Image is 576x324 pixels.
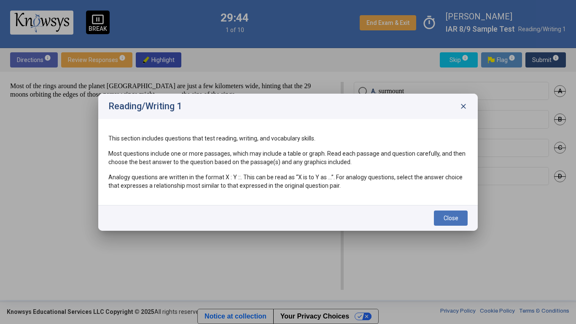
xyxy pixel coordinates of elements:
button: Close [434,211,468,226]
p: This section includes questions that test reading, writing, and vocabulary skills. [108,134,468,143]
h2: Reading/Writing 1 [108,101,182,111]
p: Most questions include one or more passages, which may include a table or graph. Read each passag... [108,149,468,166]
p: Analogy questions are written in the format X : Y ::. This can be read as “X is to Y as ...”. For... [108,173,468,190]
span: Close [444,215,458,221]
span: close [459,102,468,111]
